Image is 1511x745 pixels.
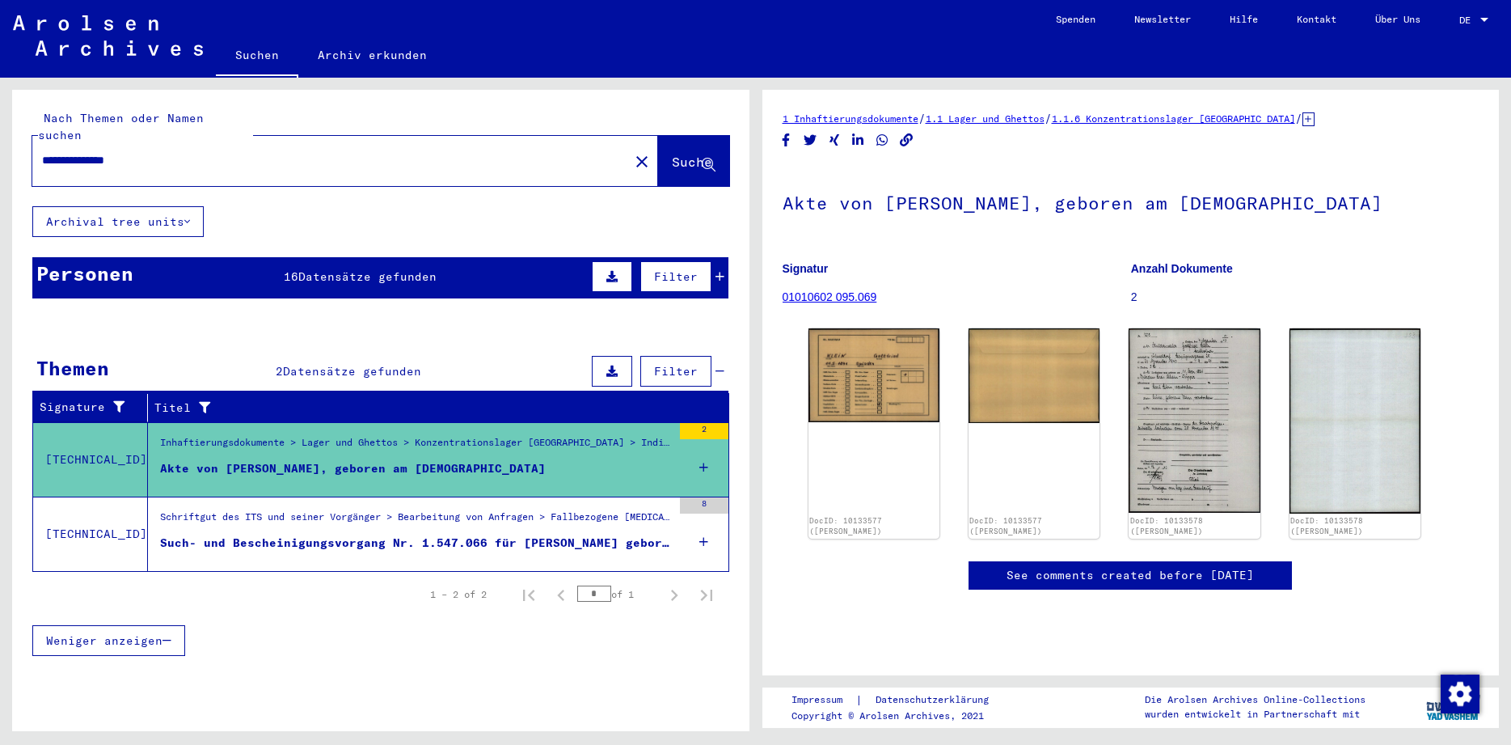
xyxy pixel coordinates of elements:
mat-icon: close [632,152,652,171]
a: 1 Inhaftierungsdokumente [783,112,918,125]
button: Share on Facebook [778,130,795,150]
img: Arolsen_neg.svg [13,15,203,56]
div: Titel [154,400,697,417]
button: Last page [690,578,723,611]
div: | [791,692,1008,709]
p: wurden entwickelt in Partnerschaft mit [1145,707,1365,722]
a: 1.1 Lager und Ghettos [926,112,1045,125]
img: Zustimmung ändern [1441,675,1479,713]
span: Suche [672,154,712,170]
button: Share on Xing [826,130,843,150]
a: 1.1.6 Konzentrationslager [GEOGRAPHIC_DATA] [1052,112,1295,125]
p: Die Arolsen Archives Online-Collections [1145,692,1365,707]
button: Filter [640,261,711,292]
a: DocID: 10133577 ([PERSON_NAME]) [809,516,882,536]
a: Archiv erkunden [298,36,446,74]
span: Weniger anzeigen [46,633,162,648]
h1: Akte von [PERSON_NAME], geboren am [DEMOGRAPHIC_DATA] [783,166,1479,237]
button: Next page [658,578,690,611]
img: 001.jpg [808,328,939,422]
span: Filter [654,364,698,379]
button: Previous page [545,578,577,611]
b: Signatur [783,262,829,275]
button: Copy link [898,130,915,150]
b: Anzahl Dokumente [1131,262,1233,275]
button: Share on Twitter [802,130,819,150]
button: Archival tree units [32,206,204,237]
div: Personen [36,259,133,288]
span: / [1295,111,1302,125]
img: 002.jpg [1289,328,1420,514]
div: Akte von [PERSON_NAME], geboren am [DEMOGRAPHIC_DATA] [160,460,546,477]
div: Inhaftierungsdokumente > Lager und Ghettos > Konzentrationslager [GEOGRAPHIC_DATA] > Individuelle... [160,435,672,458]
a: DocID: 10133577 ([PERSON_NAME]) [969,516,1042,536]
span: Datensätze gefunden [298,269,437,284]
span: / [918,111,926,125]
p: 2 [1131,289,1479,306]
span: 16 [284,269,298,284]
button: Clear [626,145,658,177]
span: Filter [654,269,698,284]
a: 01010602 095.069 [783,290,877,303]
div: Zustimmung ändern [1440,674,1479,713]
img: yv_logo.png [1423,687,1484,727]
a: DocID: 10133578 ([PERSON_NAME]) [1130,516,1203,536]
button: Filter [640,356,711,387]
span: DE [1459,15,1477,26]
button: First page [513,578,545,611]
button: Share on WhatsApp [874,130,891,150]
div: Schriftgut des ITS und seiner Vorgänger > Bearbeitung von Anfragen > Fallbezogene [MEDICAL_DATA] ... [160,510,672,532]
a: See comments created before [DATE] [1007,567,1254,584]
button: Weniger anzeigen [32,625,185,656]
a: DocID: 10133578 ([PERSON_NAME]) [1290,516,1363,536]
button: Suche [658,136,729,186]
img: 002.jpg [969,328,1099,423]
div: Signature [40,399,135,416]
img: 001.jpg [1129,328,1260,512]
p: Copyright © Arolsen Archives, 2021 [791,709,1008,723]
a: Impressum [791,692,855,709]
div: Signature [40,395,151,421]
div: Such- und Bescheinigungsvorgang Nr. 1.547.066 für [PERSON_NAME] geboren [DEMOGRAPHIC_DATA] [160,535,672,552]
div: Titel [154,395,713,421]
mat-label: Nach Themen oder Namen suchen [38,111,204,142]
a: Datenschutzerklärung [863,692,1008,709]
button: Share on LinkedIn [850,130,867,150]
span: / [1045,111,1052,125]
a: Suchen [216,36,298,78]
